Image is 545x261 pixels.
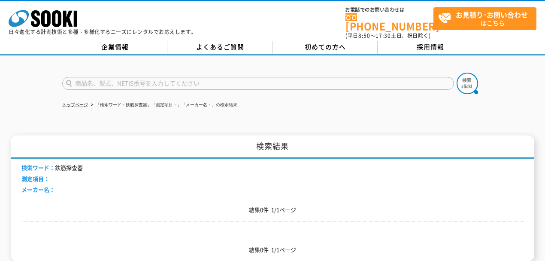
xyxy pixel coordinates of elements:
[358,32,370,40] span: 8:50
[62,41,167,54] a: 企業情報
[9,29,197,34] p: 日々進化する計測技術と多種・多様化するニーズにレンタルでお応えします。
[21,246,524,255] p: 結果0件 1/1ページ
[433,7,536,30] a: お見積り･お問い合わせはこちら
[11,135,534,159] h1: 検索結果
[456,9,528,20] strong: お見積り･お問い合わせ
[375,32,391,40] span: 17:30
[167,41,272,54] a: よくあるご質問
[305,42,346,52] span: 初めての方へ
[62,77,454,90] input: 商品名、型式、NETIS番号を入力してください
[62,102,88,107] a: トップページ
[21,163,83,172] li: 鉄筋探査器
[378,41,483,54] a: 採用情報
[457,73,478,94] img: btn_search.png
[345,32,430,40] span: (平日 ～ 土日、祝日除く)
[21,206,524,215] p: 結果0件 1/1ページ
[272,41,378,54] a: 初めての方へ
[21,175,49,183] span: 測定項目：
[345,13,433,31] a: [PHONE_NUMBER]
[345,7,433,12] span: お電話でのお問い合わせは
[89,101,237,110] li: 「検索ワード：鉄筋探査器」「測定項目：」「メーカー名：」の検索結果
[21,163,55,172] span: 検索ワード：
[21,185,55,193] span: メーカー名：
[438,8,536,29] span: はこちら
